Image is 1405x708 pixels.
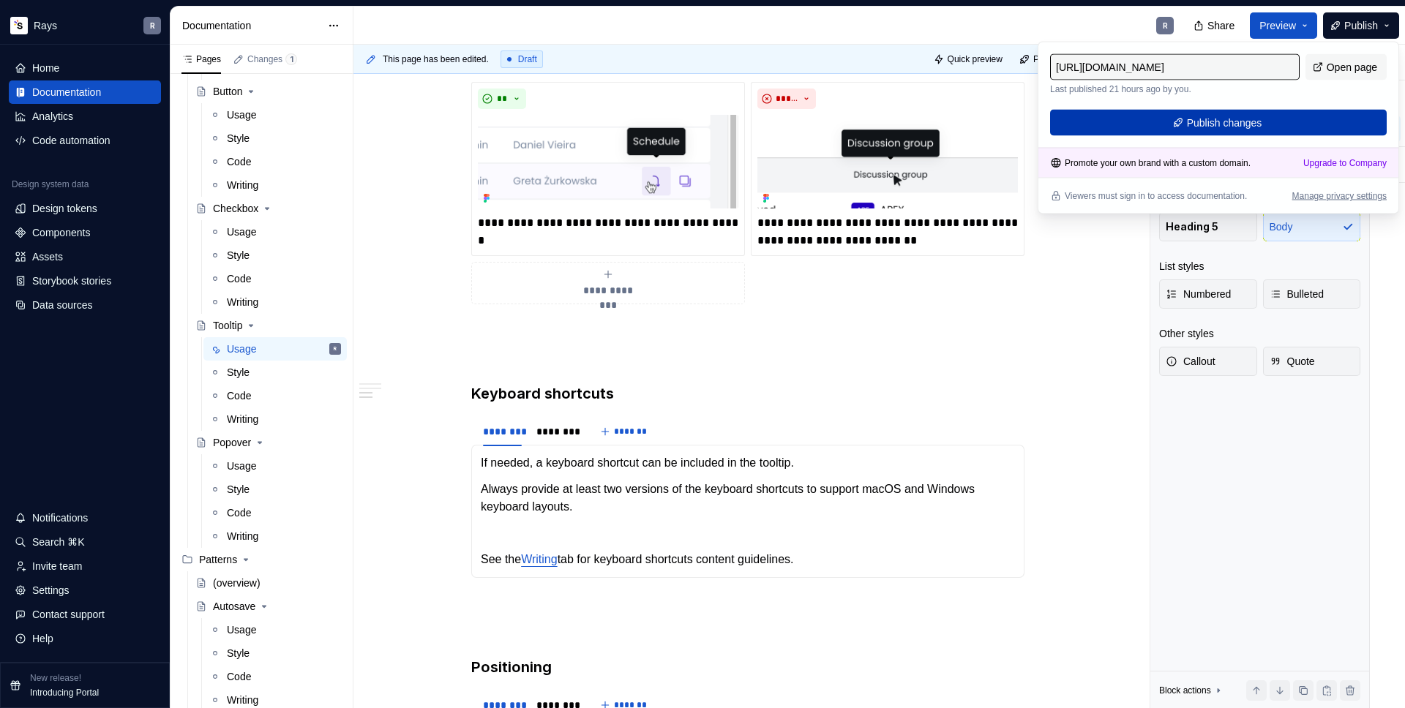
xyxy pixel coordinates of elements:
div: Style [227,248,250,263]
div: Autosave [213,599,255,614]
div: Assets [32,249,63,264]
div: Design tokens [32,201,97,216]
button: Quick preview [929,49,1009,69]
a: Usage [203,220,347,244]
p: Viewers must sign in to access documentation. [1065,190,1247,202]
button: Heading 5 [1159,212,1257,241]
a: Code [203,150,347,173]
button: Publish [1323,12,1399,39]
div: Style [227,131,250,146]
div: Code [227,154,251,169]
button: Notifications [9,506,161,530]
div: Data sources [32,298,92,312]
a: Style [203,127,347,150]
span: This page has been edited. [383,53,489,65]
a: Documentation [9,80,161,104]
div: Style [227,365,250,380]
div: Patterns [199,552,237,567]
div: Documentation [32,85,101,99]
p: See the tab for keyboard shortcuts content guidelines. [481,551,1015,568]
a: (overview) [190,571,347,595]
div: Documentation [182,18,321,33]
button: Numbered [1159,279,1257,309]
button: Quote [1263,347,1361,376]
button: Help [9,627,161,650]
div: Patterns [176,548,347,571]
div: Other styles [1159,326,1214,341]
button: RaysR [3,10,167,41]
button: Bulleted [1263,279,1361,309]
div: Checkbox [213,201,258,216]
a: Writing [203,290,347,314]
a: Style [203,478,347,501]
div: Usage [227,622,256,637]
p: Last published 21 hours ago by you. [1050,83,1300,95]
div: Button [213,84,242,99]
a: Components [9,221,161,244]
span: 1 [285,53,297,65]
a: Data sources [9,293,161,317]
a: Storybook stories [9,269,161,293]
div: Changes [247,53,297,65]
span: Quick preview [948,53,1003,65]
div: Storybook stories [32,274,111,288]
div: Code [227,669,251,684]
a: Checkbox [190,197,347,220]
div: Contact support [32,607,105,622]
a: Settings [9,579,161,602]
span: Callout [1166,354,1215,369]
a: Home [9,56,161,80]
a: Analytics [9,105,161,128]
h3: Positioning [471,657,1024,677]
div: R [150,20,155,31]
a: Upgrade to Company [1303,157,1387,169]
a: Usage [203,618,347,641]
img: 8c30b148-1777-4f89-8596-524cae66ce1d.png [478,115,738,208]
span: Heading 5 [1166,219,1218,234]
a: Button [190,80,347,103]
a: Autosave [190,595,347,618]
span: Bulleted [1270,287,1325,301]
a: Usage [203,454,347,478]
button: Callout [1159,347,1257,376]
div: (overview) [213,576,261,590]
div: Writing [227,529,258,543]
div: Usage [227,225,256,239]
a: Design tokens [9,197,161,220]
div: R [334,342,337,356]
button: Manage privacy settings [1292,190,1387,202]
div: Usage [227,108,256,122]
a: Code [203,665,347,688]
div: Analytics [32,109,73,124]
div: Search ⌘K [32,535,85,549]
div: Notifications [32,511,88,525]
a: Invite team [9,554,161,578]
a: Code [203,501,347,524]
a: Tooltip [190,314,347,337]
p: If needed, a keyboard shortcut can be included in the tooltip. [481,454,1015,472]
button: Contact support [9,603,161,626]
div: Style [227,646,250,660]
div: Style [227,482,250,497]
div: Rays [34,18,57,33]
div: Design system data [12,178,89,190]
button: Preview [1250,12,1317,39]
div: Tooltip [213,318,242,333]
div: Promote your own brand with a custom domain. [1050,157,1251,169]
div: Block actions [1159,685,1211,696]
a: Style [203,244,347,267]
a: Open page [1305,54,1387,80]
a: Assets [9,245,161,268]
div: Invite team [32,559,82,573]
a: Popover [190,431,347,454]
div: Usage [227,459,256,473]
div: Code [227,271,251,286]
span: Quote [1270,354,1315,369]
div: Popover [213,435,251,450]
a: Code automation [9,129,161,152]
div: R [1163,20,1168,31]
button: Search ⌘K [9,530,161,554]
span: Publish changes [1187,116,1262,130]
button: Publish changes [1050,110,1387,136]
